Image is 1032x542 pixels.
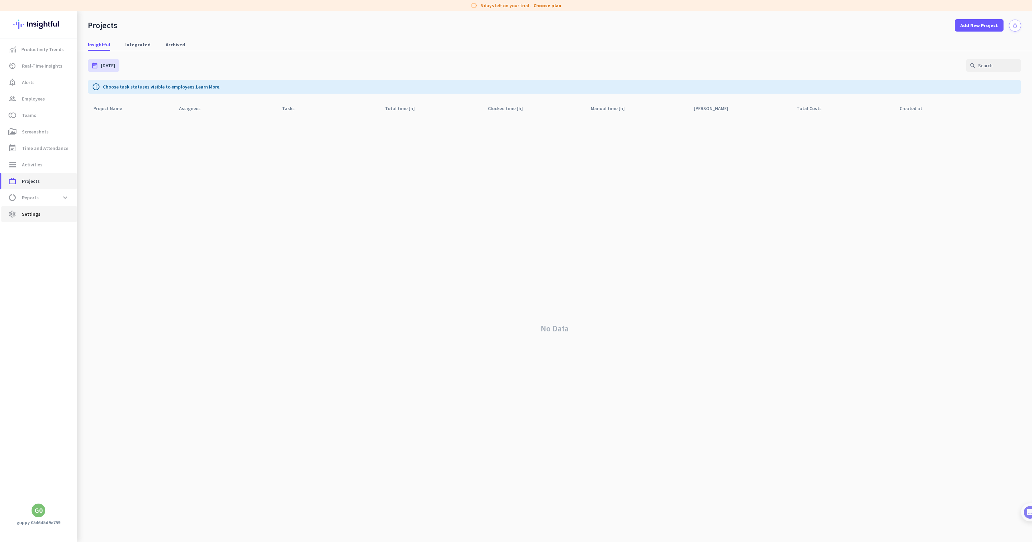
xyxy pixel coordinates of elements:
span: [DATE] [101,62,115,69]
button: expand_more [59,191,71,204]
span: Settings [22,210,40,218]
p: Choose task statuses visible to employees. [103,83,221,90]
i: settings [8,210,16,218]
a: menu-itemProductivity Trends [1,41,77,58]
i: search [970,62,976,69]
div: Projects [88,20,117,31]
span: Insightful [88,41,110,48]
img: menu-item [10,46,16,52]
a: data_usageReportsexpand_more [1,189,77,206]
i: notification_important [8,78,16,86]
i: toll [8,111,16,119]
i: info [92,83,100,91]
a: groupEmployees [1,91,77,107]
span: Productivity Trends [21,45,64,54]
span: Time and Attendance [22,144,68,152]
span: Archived [166,41,185,48]
div: Total time [h] [385,104,423,113]
i: event_note [8,144,16,152]
span: Employees [22,95,45,103]
span: Projects [22,177,40,185]
span: Integrated [125,41,151,48]
a: Choose plan [533,2,561,9]
i: label [471,2,478,9]
a: tollTeams [1,107,77,123]
a: notification_importantAlerts [1,74,77,91]
i: date_range [91,62,98,69]
a: Learn More. [196,84,221,90]
div: [PERSON_NAME] [694,104,737,113]
input: Search [966,59,1021,72]
a: settingsSettings [1,206,77,222]
div: G0 [35,507,43,514]
div: Assignees [179,104,209,113]
div: Manual time [h] [591,104,633,113]
div: Created at [900,104,930,113]
span: Screenshots [22,128,49,136]
span: Activities [22,161,43,169]
div: Tasks [282,104,303,113]
span: Reports [22,193,39,202]
i: data_usage [8,193,16,202]
div: Clocked time [h] [488,104,531,113]
div: Project Name [93,104,130,113]
i: group [8,95,16,103]
a: event_noteTime and Attendance [1,140,77,156]
button: Add New Project [955,19,1004,32]
div: Total Costs [797,104,830,113]
a: perm_mediaScreenshots [1,123,77,140]
span: Alerts [22,78,35,86]
span: Teams [22,111,36,119]
a: storageActivities [1,156,77,173]
button: notifications [1009,20,1021,32]
i: av_timer [8,62,16,70]
div: No Data [88,115,1021,542]
i: perm_media [8,128,16,136]
i: storage [8,161,16,169]
span: Real-Time Insights [22,62,62,70]
img: Insightful logo [13,11,63,38]
span: Add New Project [960,22,998,29]
i: notifications [1012,23,1018,28]
a: work_outlineProjects [1,173,77,189]
i: work_outline [8,177,16,185]
a: av_timerReal-Time Insights [1,58,77,74]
